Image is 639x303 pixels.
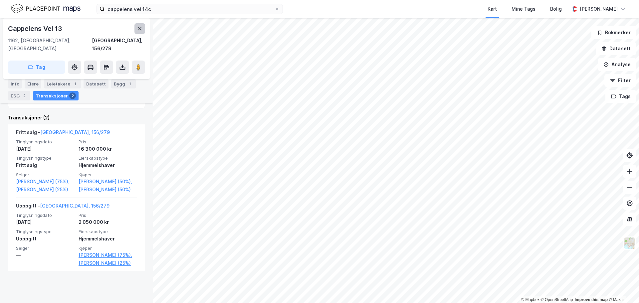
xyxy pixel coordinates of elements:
[79,186,137,194] a: [PERSON_NAME] (50%)
[11,3,81,15] img: logo.f888ab2527a4732fd821a326f86c7f29.svg
[44,79,81,88] div: Leietakere
[126,80,133,87] div: 1
[580,5,618,13] div: [PERSON_NAME]
[79,259,137,267] a: [PERSON_NAME] (25%)
[16,245,75,251] span: Selger
[40,203,109,209] a: [GEOGRAPHIC_DATA], 156/279
[79,218,137,226] div: 2 050 000 kr
[604,74,636,87] button: Filter
[16,229,75,234] span: Tinglysningstype
[79,229,137,234] span: Eierskapstype
[105,4,275,14] input: Søk på adresse, matrikkel, gårdeiere, leietakere eller personer
[79,251,137,259] a: [PERSON_NAME] (75%),
[16,172,75,178] span: Selger
[16,155,75,161] span: Tinglysningstype
[84,79,108,88] div: Datasett
[596,42,636,55] button: Datasett
[79,145,137,153] div: 16 300 000 kr
[488,5,497,13] div: Kart
[111,79,136,88] div: Bygg
[8,114,145,122] div: Transaksjoner (2)
[79,172,137,178] span: Kjøper
[16,218,75,226] div: [DATE]
[623,237,636,249] img: Z
[512,5,535,13] div: Mine Tags
[69,92,76,99] div: 2
[521,297,539,302] a: Mapbox
[575,297,608,302] a: Improve this map
[16,128,110,139] div: Fritt salg -
[79,245,137,251] span: Kjøper
[8,23,64,34] div: Cappelens Vei 13
[591,26,636,39] button: Bokmerker
[606,271,639,303] iframe: Chat Widget
[33,91,79,100] div: Transaksjoner
[8,37,92,53] div: 1162, [GEOGRAPHIC_DATA], [GEOGRAPHIC_DATA]
[16,235,75,243] div: Uoppgitt
[16,145,75,153] div: [DATE]
[8,61,65,74] button: Tag
[16,213,75,218] span: Tinglysningsdato
[605,90,636,103] button: Tags
[79,161,137,169] div: Hjemmelshaver
[79,213,137,218] span: Pris
[16,139,75,145] span: Tinglysningsdato
[16,251,75,259] div: —
[16,186,75,194] a: [PERSON_NAME] (25%)
[550,5,562,13] div: Bolig
[40,129,110,135] a: [GEOGRAPHIC_DATA], 156/279
[541,297,573,302] a: OpenStreetMap
[92,37,145,53] div: [GEOGRAPHIC_DATA], 156/279
[16,161,75,169] div: Fritt salg
[72,80,78,87] div: 1
[16,202,109,213] div: Uoppgitt -
[25,79,41,88] div: Eiere
[79,235,137,243] div: Hjemmelshaver
[8,91,30,100] div: ESG
[8,79,22,88] div: Info
[79,178,137,186] a: [PERSON_NAME] (50%),
[16,178,75,186] a: [PERSON_NAME] (75%),
[79,155,137,161] span: Eierskapstype
[79,139,137,145] span: Pris
[21,92,28,99] div: 2
[598,58,636,71] button: Analyse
